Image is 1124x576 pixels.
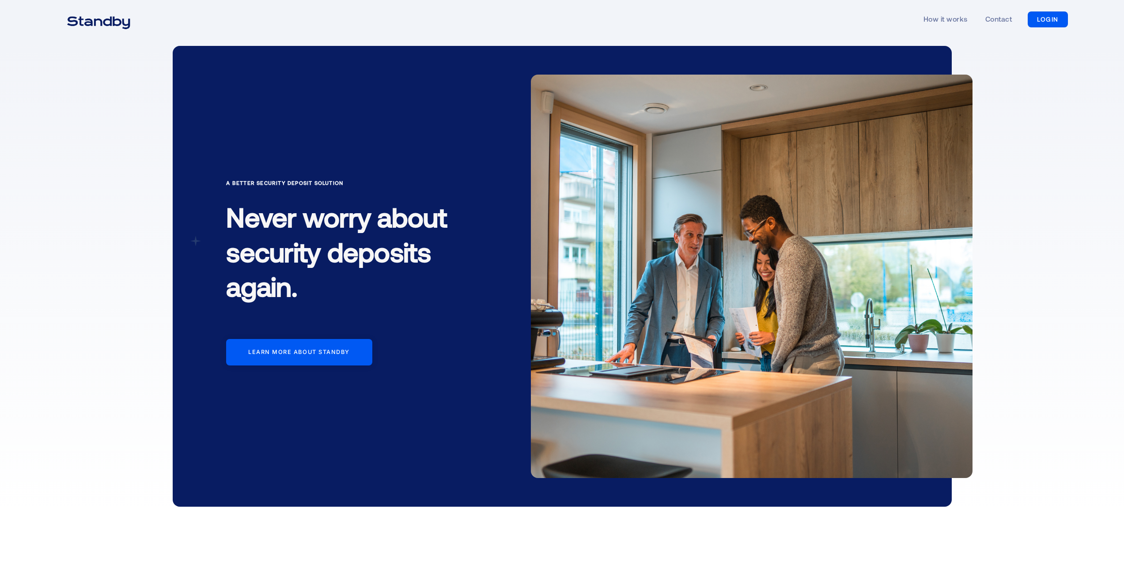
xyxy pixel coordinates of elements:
[56,11,141,28] a: home
[1028,11,1068,27] a: LOGIN
[248,349,350,356] div: Learn more about standby
[226,178,473,187] div: A Better Security Deposit Solution
[226,192,473,317] h1: Never worry about security deposits again.
[226,339,372,365] a: Learn more about standby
